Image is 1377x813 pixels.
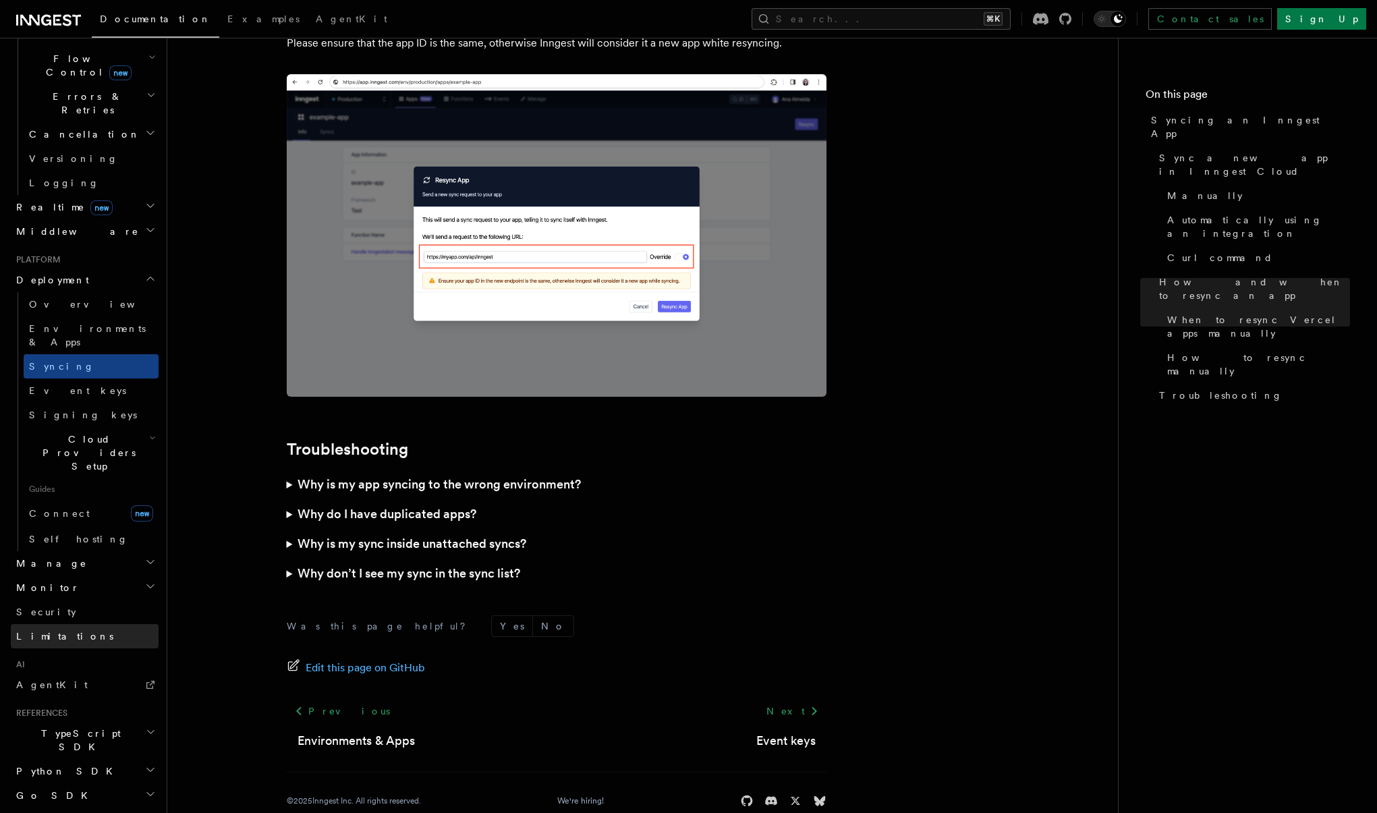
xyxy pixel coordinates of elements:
[1162,208,1350,246] a: Automatically using an integration
[24,52,148,79] span: Flow Control
[16,631,113,642] span: Limitations
[11,268,159,292] button: Deployment
[1146,86,1350,108] h4: On this page
[24,478,159,500] span: Guides
[24,84,159,122] button: Errors & Retries
[11,673,159,697] a: AgentKit
[11,783,159,808] button: Go SDK
[984,12,1003,26] kbd: ⌘K
[29,299,168,310] span: Overview
[11,600,159,624] a: Security
[24,47,159,84] button: Flow Controlnew
[557,795,604,806] a: We're hiring!
[16,679,88,690] span: AgentKit
[298,505,476,524] h3: Why do I have duplicated apps?
[1159,151,1350,178] span: Sync a new app in Inngest Cloud
[29,534,128,544] span: Self hosting
[1162,345,1350,383] a: How to resync manually
[1154,383,1350,408] a: Troubleshooting
[11,557,87,570] span: Manage
[1167,251,1273,264] span: Curl command
[287,470,826,499] summary: Why is my app syncing to the wrong environment?
[492,616,532,636] button: Yes
[92,4,219,38] a: Documentation
[298,564,520,583] h3: Why don’t I see my sync in the sync list?
[29,508,90,519] span: Connect
[1154,146,1350,184] a: Sync a new app in Inngest Cloud
[306,658,425,677] span: Edit this page on GitHub
[227,13,300,24] span: Examples
[29,385,126,396] span: Event keys
[287,440,408,459] a: Troubleshooting
[1162,184,1350,208] a: Manually
[287,559,826,588] summary: Why don’t I see my sync in the sync list?
[1094,11,1126,27] button: Toggle dark mode
[287,795,421,806] div: © 2025 Inngest Inc. All rights reserved.
[100,13,211,24] span: Documentation
[1151,113,1350,140] span: Syncing an Inngest App
[298,534,526,553] h3: Why is my sync inside unattached syncs?
[24,292,159,316] a: Overview
[1159,389,1283,402] span: Troubleshooting
[1167,313,1350,340] span: When to resync Vercel apps manually
[11,254,61,265] span: Platform
[24,316,159,354] a: Environments & Apps
[11,624,159,648] a: Limitations
[1167,189,1243,202] span: Manually
[24,500,159,527] a: Connectnew
[29,323,146,347] span: Environments & Apps
[287,74,826,397] img: Inngest Cloud screen with resync app modal displaying an edited URL
[24,432,149,473] span: Cloud Providers Setup
[219,4,308,36] a: Examples
[752,8,1011,30] button: Search...⌘K
[287,699,398,723] a: Previous
[11,789,96,802] span: Go SDK
[11,764,121,778] span: Python SDK
[24,527,159,551] a: Self hosting
[11,219,159,244] button: Middleware
[11,292,159,551] div: Deployment
[308,4,395,36] a: AgentKit
[24,379,159,403] a: Event keys
[11,759,159,783] button: Python SDK
[298,731,415,750] a: Environments & Apps
[11,581,80,594] span: Monitor
[756,731,816,750] a: Event keys
[24,90,146,117] span: Errors & Retries
[24,427,159,478] button: Cloud Providers Setup
[11,721,159,759] button: TypeScript SDK
[11,225,139,238] span: Middleware
[1148,8,1272,30] a: Contact sales
[287,658,425,677] a: Edit this page on GitHub
[287,529,826,559] summary: Why is my sync inside unattached syncs?
[11,195,159,219] button: Realtimenew
[131,505,153,522] span: new
[316,13,387,24] span: AgentKit
[16,607,76,617] span: Security
[29,410,137,420] span: Signing keys
[90,200,113,215] span: new
[24,354,159,379] a: Syncing
[1146,108,1350,146] a: Syncing an Inngest App
[11,659,25,670] span: AI
[29,361,94,372] span: Syncing
[287,499,826,529] summary: Why do I have duplicated apps?
[29,177,99,188] span: Logging
[11,273,89,287] span: Deployment
[11,200,113,214] span: Realtime
[298,475,581,494] h3: Why is my app syncing to the wrong environment?
[1159,275,1350,302] span: How and when to resync an app
[109,65,132,80] span: new
[1154,270,1350,308] a: How and when to resync an app
[1162,308,1350,345] a: When to resync Vercel apps manually
[11,551,159,576] button: Manage
[11,727,146,754] span: TypeScript SDK
[24,146,159,171] a: Versioning
[24,122,159,146] button: Cancellation
[287,619,475,633] p: Was this page helpful?
[1167,213,1350,240] span: Automatically using an integration
[24,171,159,195] a: Logging
[11,708,67,719] span: References
[533,616,573,636] button: No
[24,403,159,427] a: Signing keys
